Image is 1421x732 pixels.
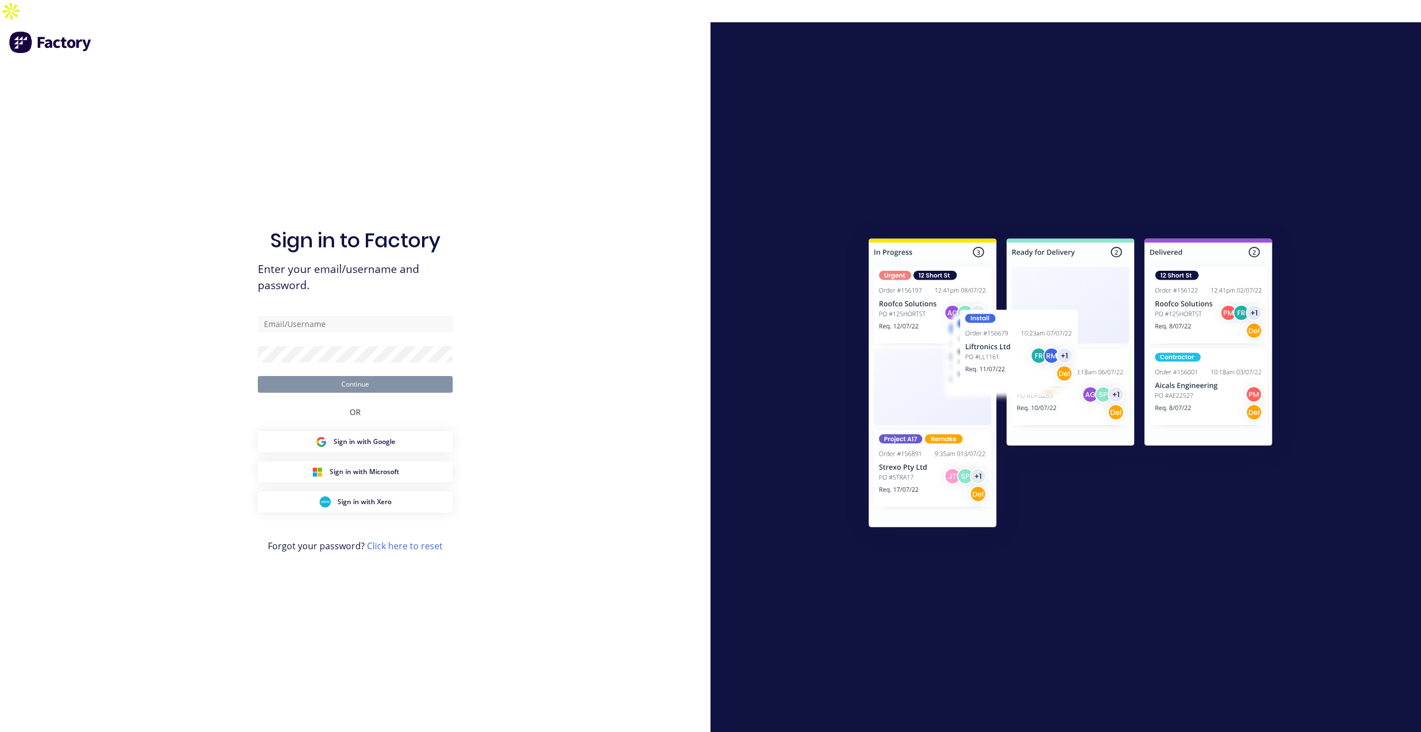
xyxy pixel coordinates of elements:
[844,216,1297,554] img: Sign in
[9,31,92,53] img: Factory
[334,437,395,447] span: Sign in with Google
[316,436,327,447] img: Google Sign in
[320,496,331,507] img: Xero Sign in
[270,228,440,252] h1: Sign in to Factory
[350,393,361,431] div: OR
[258,316,453,333] input: Email/Username
[330,467,399,477] span: Sign in with Microsoft
[258,461,453,482] button: Microsoft Sign inSign in with Microsoft
[258,491,453,513] button: Xero Sign inSign in with Xero
[337,497,391,507] span: Sign in with Xero
[268,539,443,553] span: Forgot your password?
[258,376,453,393] button: Continue
[258,261,453,294] span: Enter your email/username and password.
[367,540,443,552] a: Click here to reset
[258,431,453,452] button: Google Sign inSign in with Google
[312,466,323,477] img: Microsoft Sign in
